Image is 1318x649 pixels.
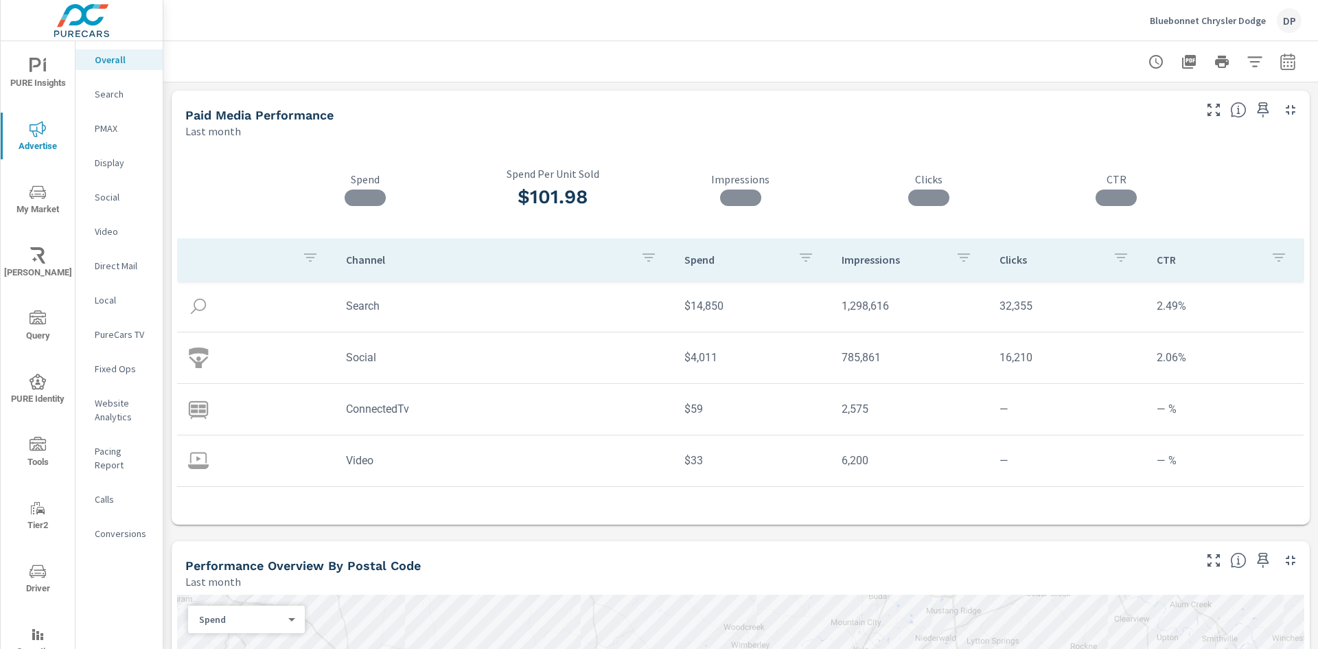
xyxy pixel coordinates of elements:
span: Tier2 [5,500,71,534]
div: Pacing Report [76,441,163,475]
p: Calls [95,492,152,506]
p: Social [95,190,152,204]
td: 2,575 [831,391,988,426]
span: Save this to your personalized report [1252,99,1274,121]
div: Social [76,187,163,207]
p: Display [95,156,152,170]
td: — [988,443,1146,478]
span: PURE Insights [5,58,71,91]
p: Overall [95,53,152,67]
p: Conversions [95,527,152,540]
p: Direct Mail [95,259,152,273]
td: $33 [673,443,831,478]
span: PURE Identity [5,374,71,407]
img: icon-search.svg [188,296,209,317]
td: 32,355 [988,288,1146,323]
p: Impressions [842,253,945,266]
div: Calls [76,489,163,510]
td: Video [335,443,673,478]
span: Tools [5,437,71,470]
p: Fixed Ops [95,362,152,376]
td: ConnectedTv [335,391,673,426]
p: Website Analytics [95,396,152,424]
div: PureCars TV [76,324,163,345]
span: [PERSON_NAME] [5,247,71,281]
td: — % [1146,443,1304,478]
span: Advertise [5,121,71,155]
div: Overall [76,49,163,70]
p: Spend [684,253,787,266]
td: Search [335,288,673,323]
p: CTR [1157,253,1260,266]
button: Make Fullscreen [1203,549,1225,571]
div: Website Analytics [76,393,163,427]
td: 2.06% [1146,340,1304,375]
button: Make Fullscreen [1203,99,1225,121]
span: My Market [5,184,71,218]
td: $14,850 [673,288,831,323]
td: 6,200 [831,443,988,478]
p: Video [95,225,152,238]
td: 2.49% [1146,288,1304,323]
p: Spend Per Unit Sold [459,168,647,180]
td: Social [335,340,673,375]
img: icon-social.svg [188,348,209,368]
p: Clicks [835,172,1023,186]
div: Search [76,84,163,104]
td: 785,861 [831,340,988,375]
td: 1.8% [1146,494,1304,530]
p: PMAX [95,122,152,135]
button: "Export Report to PDF" [1175,48,1203,76]
div: Fixed Ops [76,358,163,379]
div: Local [76,290,163,310]
h3: $101.98 [459,185,647,209]
div: DP [1277,8,1302,33]
td: 1,281 [831,494,988,530]
p: Pacing Report [95,444,152,472]
td: Display [335,494,673,530]
p: Bluebonnet Chrysler Dodge [1150,14,1266,27]
div: Video [76,221,163,242]
button: Select Date Range [1274,48,1302,76]
span: Driver [5,563,71,597]
p: Search [95,87,152,101]
div: Display [76,152,163,173]
span: Understand performance data by postal code. Individual postal codes can be selected and expanded ... [1230,552,1247,569]
div: PMAX [76,118,163,139]
p: Impressions [647,172,835,186]
img: icon-video.svg [188,451,209,471]
p: Spend [199,613,283,626]
span: Query [5,310,71,344]
td: $15 [673,494,831,530]
span: Understand performance metrics over the selected time range. [1230,102,1247,118]
td: 16,210 [988,340,1146,375]
button: Print Report [1208,48,1236,76]
td: — [988,391,1146,426]
h5: Performance Overview By Postal Code [185,558,421,573]
td: 1,298,616 [831,288,988,323]
img: icon-connectedtv.svg [188,399,209,420]
div: Spend [188,613,294,626]
p: Local [95,293,152,307]
button: Apply Filters [1241,48,1269,76]
td: 23 [988,494,1146,530]
p: PureCars TV [95,328,152,341]
button: Minimize Widget [1280,549,1302,571]
button: Minimize Widget [1280,99,1302,121]
td: $4,011 [673,340,831,375]
td: $59 [673,391,831,426]
span: Save this to your personalized report [1252,549,1274,571]
p: Clicks [999,253,1102,266]
p: Channel [346,253,629,266]
td: — % [1146,391,1304,426]
div: Conversions [76,523,163,544]
p: Last month [185,123,241,139]
div: Direct Mail [76,255,163,276]
p: CTR [1023,172,1211,186]
p: Spend [271,172,459,186]
p: Last month [185,573,241,590]
h5: Paid Media Performance [185,108,334,122]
